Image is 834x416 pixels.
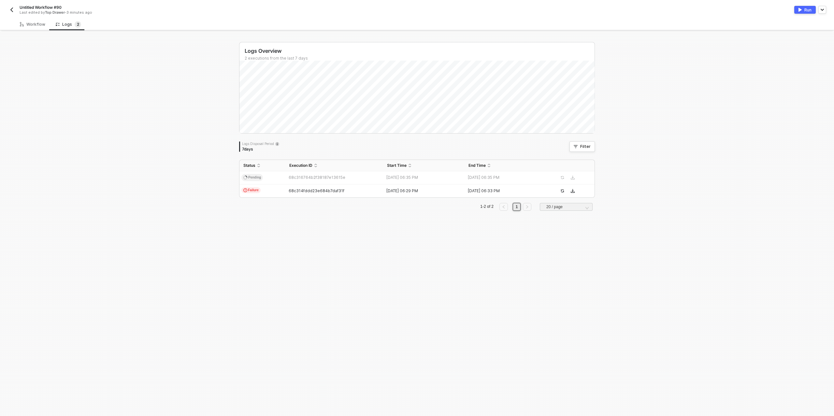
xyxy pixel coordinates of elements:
span: 2 [77,22,79,27]
li: 1-2 of 2 [479,203,495,211]
span: Execution ID [289,163,312,168]
span: left [502,205,506,209]
div: 7 days [242,147,279,152]
span: Top Drawer [45,10,65,15]
li: Previous Page [498,203,509,211]
div: [DATE] 06:35 PM [383,175,459,180]
span: icon-exclamation [243,188,247,192]
span: Status [243,163,255,168]
div: Page Size [540,203,593,213]
span: Untitled Workflow #90 [20,5,62,10]
div: 2 executions from the last 7 days [245,56,595,61]
div: Workflow [20,22,45,27]
span: 68c314fddd23e684b7daf31f [289,188,344,193]
span: icon-spinner [243,175,248,179]
span: End Time [468,163,486,168]
div: [DATE] 06:29 PM [383,188,459,194]
img: activate [798,8,802,12]
button: activateRun [794,6,816,14]
img: back [9,7,14,12]
th: End Time [465,160,546,171]
div: [DATE] 06:35 PM [465,175,541,180]
span: 68c316764b2f38187e13615e [289,175,345,180]
div: [DATE] 06:33 PM [465,188,541,194]
div: Logs Disposal Period [242,141,279,146]
li: 1 [513,203,521,211]
span: 20 / page [546,202,589,212]
sup: 2 [75,21,81,28]
span: icon-download [571,189,575,193]
input: Page Size [544,203,589,210]
th: Execution ID [285,160,383,171]
button: back [8,6,16,14]
span: right [525,205,529,209]
div: Logs [56,21,81,28]
span: Start Time [387,163,407,168]
span: icon-success-page [560,189,564,193]
div: Last edited by - 3 minutes ago [20,10,402,15]
span: Pending [241,174,263,181]
button: Filter [569,141,595,152]
button: right [523,203,531,211]
a: 1 [514,203,520,210]
div: Run [804,7,812,13]
div: Filter [580,144,591,149]
li: Next Page [522,203,532,211]
div: Logs Overview [245,48,595,54]
th: Start Time [383,160,465,171]
span: Failure [241,187,261,193]
button: left [499,203,508,211]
